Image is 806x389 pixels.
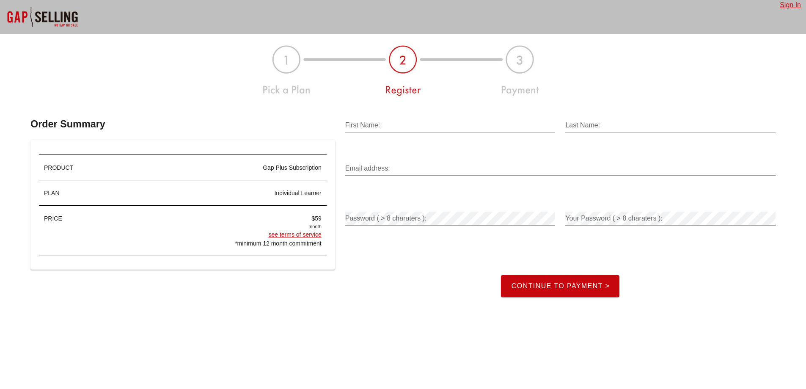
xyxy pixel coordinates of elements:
[116,163,322,172] div: Gap Plus Subscription
[780,1,801,8] a: Sign In
[116,239,322,248] div: *minimum 12 month commitment
[311,39,551,100] img: plan-register-payment-123-2.jpg
[39,180,111,206] div: PLAN
[255,39,311,100] img: plan-register-payment-123-2_1.jpg
[39,155,111,180] div: PRODUCT
[268,231,321,238] a: see terms of service
[116,189,322,198] div: individual learner
[511,282,610,290] span: Continue to Payment >
[116,214,322,223] div: $59
[30,117,335,132] h3: Order Summary
[501,275,619,297] button: Continue to Payment >
[116,223,322,230] div: month
[39,206,111,256] div: PRICE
